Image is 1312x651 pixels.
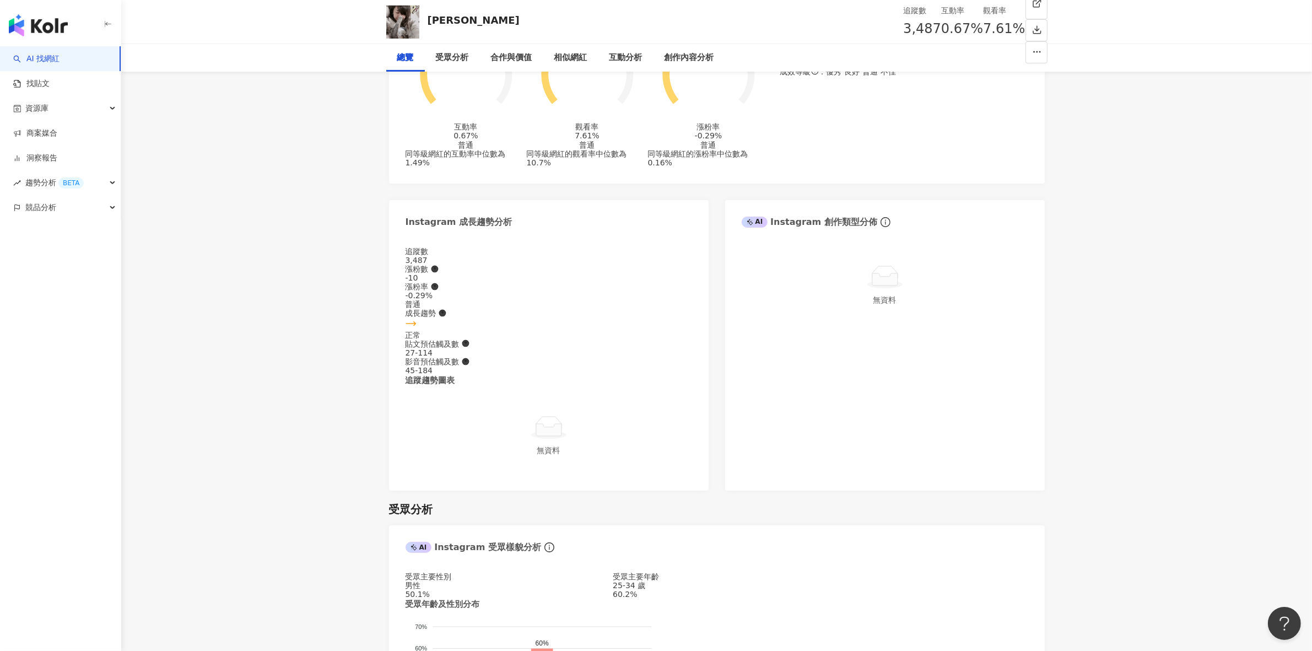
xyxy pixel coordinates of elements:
div: 普通 [406,300,692,309]
div: 合作與價值 [491,51,532,64]
span: 7.61% [983,19,1025,40]
span: 0.16% [648,158,672,167]
div: 0.67% [453,131,478,140]
span: 趨勢分析 [25,170,84,195]
div: 男性 [406,581,613,590]
div: 受眾年齡及性別分布 [406,599,480,610]
div: 普通 [458,141,474,149]
span: info-circle [543,541,556,554]
div: 觀看率 [983,4,1025,17]
div: 漲粉數 [406,265,692,273]
div: 互動分析 [609,51,642,64]
div: 創作內容分析 [665,51,714,64]
div: BETA [58,177,84,189]
a: 洞察報告 [13,153,57,164]
div: 同等級網紅的互動率中位數為 [406,149,527,167]
div: 受眾主要年齡 [613,572,820,581]
div: AI [742,217,768,228]
a: searchAI 找網紅 [13,53,60,64]
div: Instagram 成長趨勢分析 [406,216,512,228]
div: Instagram 受眾樣貌分析 [406,541,541,553]
span: 1.49% [406,158,430,167]
div: 相似網紅 [554,51,587,64]
div: 無資料 [410,444,688,456]
a: 找貼文 [13,78,50,89]
div: 25-34 歲 [613,581,820,590]
div: 受眾主要性別 [406,572,613,581]
div: 互動率 [455,122,478,131]
div: -0.29% [695,131,722,140]
div: 追蹤數 [406,247,692,256]
div: 總覽 [397,51,414,64]
div: 正常 [406,331,692,340]
iframe: Help Scout Beacon - Open [1268,607,1301,640]
div: 影音預估觸及數 [406,357,692,366]
div: 60.2% [613,590,820,599]
div: AI [406,542,432,553]
div: 3,487 [406,256,692,265]
div: 同等級網紅的漲粉率中位數為 [648,149,769,167]
img: KOL Avatar [386,6,419,39]
div: -0.29% [406,291,692,300]
span: 0.67% [941,19,983,40]
div: 7.61% [575,131,599,140]
div: Instagram 創作類型分佈 [742,216,877,228]
div: 追蹤數 [903,4,941,17]
span: rise [13,179,21,187]
span: 3,487 [903,21,941,36]
span: 競品分析 [25,195,56,220]
div: 普通 [701,141,716,149]
div: 受眾分析 [389,502,433,517]
span: info-circle [879,216,892,229]
div: 成長趨勢 [406,309,692,318]
span: 資源庫 [25,96,48,121]
div: 觀看率 [576,122,599,131]
div: 無資料 [746,294,1024,306]
div: 漲粉率 [406,282,692,291]
div: 普通 [580,141,595,149]
div: 漲粉率 [697,122,720,131]
div: -10 [406,273,692,282]
div: 同等級網紅的觀看率中位數為 [527,149,648,167]
div: 追蹤趨勢圖表 [406,375,455,386]
div: 互動率 [941,4,983,17]
div: 27-114 [406,348,692,357]
div: 50.1% [406,590,613,599]
span: 10.7% [527,158,551,167]
img: logo [9,14,68,36]
div: 受眾分析 [436,51,469,64]
a: 商案媒合 [13,128,57,139]
div: 45-184 [406,366,692,375]
div: [PERSON_NAME] [428,13,520,27]
tspan: 70% [415,623,427,630]
div: 貼文預估觸及數 [406,340,692,348]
